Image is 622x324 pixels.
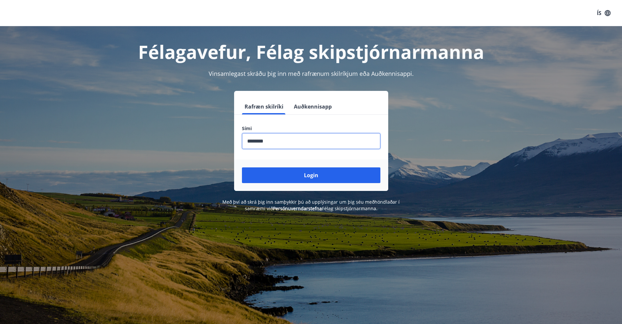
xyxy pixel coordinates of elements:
[242,167,380,183] button: Login
[222,199,400,212] span: Með því að skrá þig inn samþykkir þú að upplýsingar um þig séu meðhöndlaðar í samræmi við Félag s...
[291,99,334,114] button: Auðkennisapp
[242,99,286,114] button: Rafræn skilríki
[209,70,414,77] span: Vinsamlegast skráðu þig inn með rafrænum skilríkjum eða Auðkennisappi.
[84,39,538,64] h1: Félagavefur, Félag skipstjórnarmanna
[273,205,322,212] a: Persónuverndarstefna
[242,125,380,132] label: Sími
[593,7,614,19] button: ÍS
